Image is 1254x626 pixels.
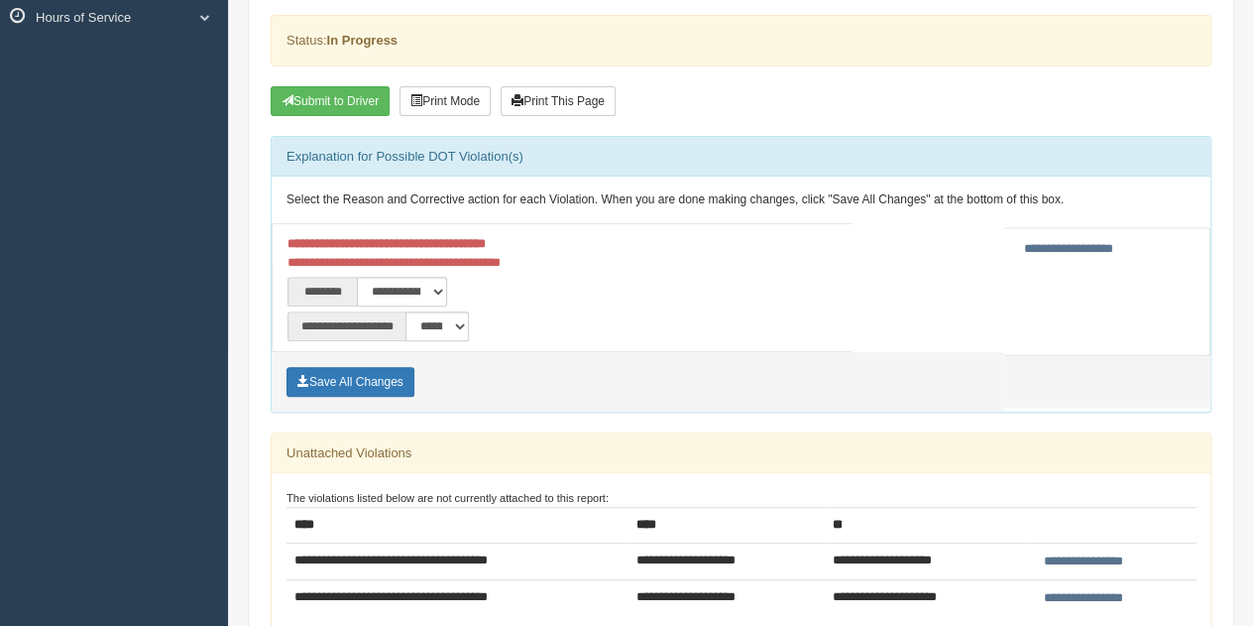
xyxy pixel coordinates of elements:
button: Save [286,367,414,397]
strong: In Progress [326,33,398,48]
button: Print This Page [501,86,616,116]
button: Submit To Driver [271,86,390,116]
div: Explanation for Possible DOT Violation(s) [272,137,1210,177]
small: The violations listed below are not currently attached to this report: [286,492,609,504]
div: Unattached Violations [272,434,1210,473]
div: Status: [271,15,1211,65]
div: Select the Reason and Corrective action for each Violation. When you are done making changes, cli... [272,177,1210,224]
button: Print Mode [399,86,491,116]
